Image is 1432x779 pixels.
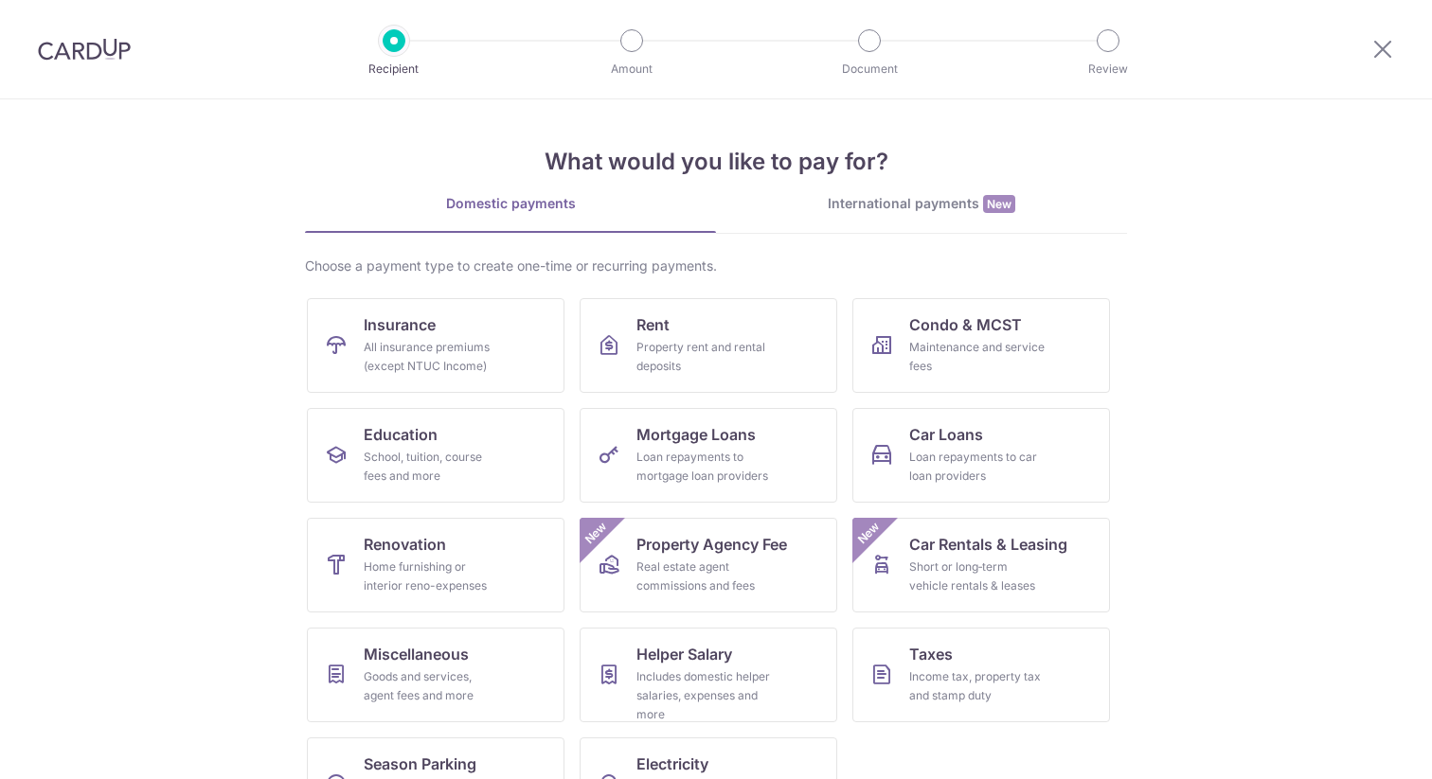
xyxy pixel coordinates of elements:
span: Car Loans [909,423,983,446]
a: TaxesIncome tax, property tax and stamp duty [852,628,1110,722]
span: Helper Salary [636,643,732,665]
span: New [581,518,612,549]
span: Mortgage Loans [636,423,756,446]
a: Property Agency FeeReal estate agent commissions and feesNew [580,518,837,612]
span: New [853,518,885,549]
a: Condo & MCSTMaintenance and service fees [852,298,1110,393]
a: RentProperty rent and rental deposits [580,298,837,393]
div: Choose a payment type to create one-time or recurring payments. [305,257,1127,275]
span: Rent [636,313,670,336]
span: Condo & MCST [909,313,1022,336]
div: Domestic payments [305,194,716,213]
span: Property Agency Fee [636,533,787,556]
span: Insurance [364,313,436,336]
p: Review [1038,60,1178,79]
span: Season Parking [364,752,476,775]
a: MiscellaneousGoods and services, agent fees and more [307,628,564,722]
a: Car LoansLoan repayments to car loan providers [852,408,1110,503]
a: EducationSchool, tuition, course fees and more [307,408,564,503]
a: Helper SalaryIncludes domestic helper salaries, expenses and more [580,628,837,722]
a: Car Rentals & LeasingShort or long‑term vehicle rentals & leasesNew [852,518,1110,612]
div: Loan repayments to car loan providers [909,448,1046,486]
div: International payments [716,194,1127,214]
span: Electricity [636,752,708,775]
span: Miscellaneous [364,643,469,665]
div: All insurance premiums (except NTUC Income) [364,338,500,376]
span: Education [364,423,438,446]
p: Document [799,60,940,79]
div: Maintenance and service fees [909,338,1046,376]
p: Recipient [324,60,464,79]
a: Mortgage LoansLoan repayments to mortgage loan providers [580,408,837,503]
div: Property rent and rental deposits [636,338,773,376]
p: Amount [562,60,702,79]
div: Includes domestic helper salaries, expenses and more [636,667,773,724]
div: Loan repayments to mortgage loan providers [636,448,773,486]
span: Taxes [909,643,953,665]
div: Goods and services, agent fees and more [364,667,500,705]
h4: What would you like to pay for? [305,145,1127,179]
span: New [983,195,1015,213]
div: Income tax, property tax and stamp duty [909,667,1046,705]
div: School, tuition, course fees and more [364,448,500,486]
div: Real estate agent commissions and fees [636,558,773,595]
div: Short or long‑term vehicle rentals & leases [909,558,1046,595]
a: InsuranceAll insurance premiums (except NTUC Income) [307,298,564,393]
iframe: Opens a widget where you can find more information [1310,722,1413,770]
span: Renovation [364,533,446,556]
span: Car Rentals & Leasing [909,533,1067,556]
div: Home furnishing or interior reno-expenses [364,558,500,595]
img: CardUp [38,38,131,61]
a: RenovationHome furnishing or interior reno-expenses [307,518,564,612]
